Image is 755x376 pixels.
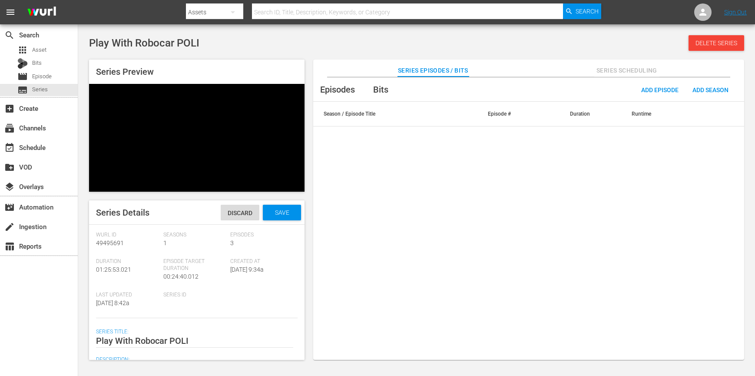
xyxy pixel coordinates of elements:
span: Description: [96,356,293,363]
span: Bits [373,84,388,95]
span: Episodes [230,232,293,239]
span: Add Season [685,87,735,93]
span: Episode Target Duration [163,258,226,272]
span: Bits [32,59,42,67]
span: Overlays [4,182,15,192]
span: Play With Robocar POLI [89,37,199,49]
span: 3 [230,240,234,246]
span: [DATE] 8:42a [96,299,129,306]
span: 01:25:53.021 [96,266,131,273]
span: Episode [32,72,52,81]
img: ans4CAIJ8jUAAAAAAAAAAAAAAAAAAAAAAAAgQb4GAAAAAAAAAAAAAAAAAAAAAAAAJMjXAAAAAAAAAAAAAAAAAAAAAAAAgAT5G... [21,2,63,23]
th: Runtime [621,102,683,126]
button: Add Season [685,82,735,97]
button: Search [563,3,601,19]
span: Series Preview [96,67,154,77]
button: Save [263,205,301,220]
span: Duration [96,258,159,265]
span: Save [268,209,296,216]
span: Asset [17,45,28,55]
span: Series [17,85,28,95]
span: Series Scheduling [594,65,659,76]
span: Automation [4,202,15,213]
span: Seasons [163,232,226,239]
span: VOD [4,162,15,173]
span: Series Details [96,207,149,218]
span: Series Title: [96,329,293,336]
th: Duration [560,102,621,126]
div: Bits [17,58,28,69]
span: 1 [163,240,167,246]
span: menu [5,7,16,17]
span: Last Updated [96,292,159,299]
span: Series [32,85,48,94]
button: Add Episode [634,82,685,97]
span: Delete Series [689,40,744,47]
span: Ingestion [4,222,15,232]
th: Season / Episode Title [313,102,477,126]
span: Series Episodes / Bits [398,65,468,76]
span: Reports [4,241,15,252]
span: Create [4,103,15,114]
span: Discard [221,210,259,216]
span: Schedule [4,143,15,153]
textarea: Play With Robocar POLI [96,336,293,346]
button: Discard [221,205,259,220]
span: Episode [17,71,28,82]
span: Search [4,30,15,40]
span: [DATE] 9:34a [230,266,264,273]
button: Delete Series [689,35,744,51]
span: Asset [32,46,46,54]
span: Add Episode [634,87,685,93]
th: Episode # [477,102,539,126]
span: Search [576,3,599,19]
span: Episodes [320,84,355,95]
span: Channels [4,123,15,133]
span: Series ID [163,292,226,299]
span: 00:24:40.012 [163,273,199,280]
a: Sign Out [724,9,747,16]
span: 49495691 [96,240,124,246]
span: Created At [230,258,293,265]
span: Wurl Id [96,232,159,239]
